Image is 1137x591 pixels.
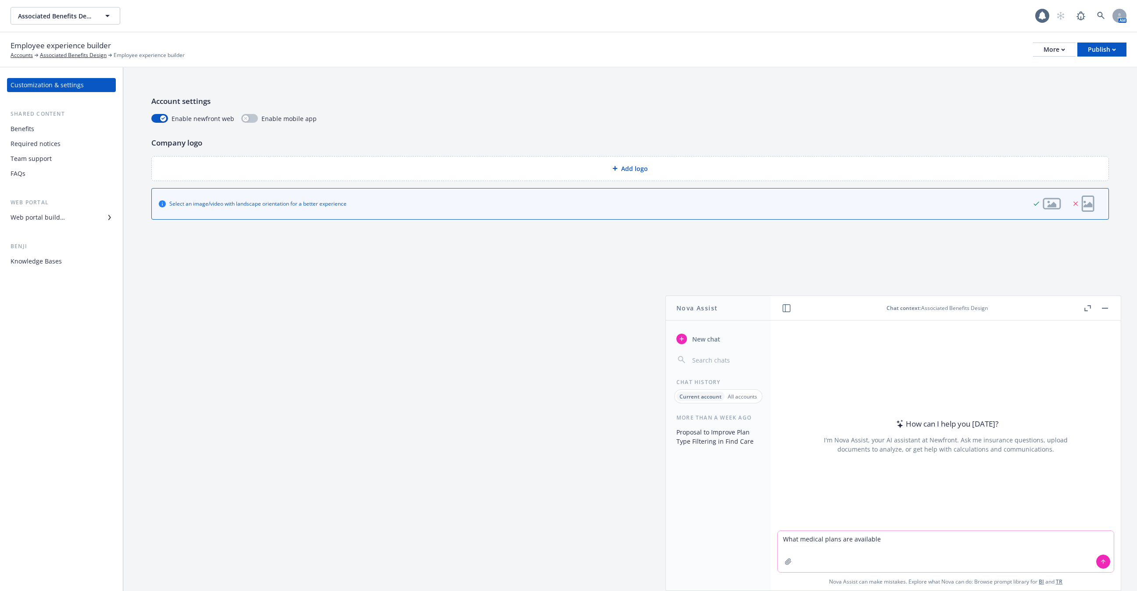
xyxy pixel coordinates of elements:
a: Search [1092,7,1110,25]
span: New chat [690,335,720,344]
a: FAQs [7,167,116,181]
a: Customization & settings [7,78,116,92]
div: Web portal builder [11,210,65,224]
a: Associated Benefits Design [40,51,107,59]
button: New chat [673,331,764,347]
div: Publish [1088,43,1116,56]
div: Required notices [11,137,61,151]
div: Shared content [7,110,116,118]
div: : Associated Benefits Design [792,304,1082,312]
a: BI [1039,578,1044,585]
span: Associated Benefits Design [18,11,94,21]
span: Employee experience builder [11,40,111,51]
a: Report a Bug [1072,7,1090,25]
span: Enable mobile app [261,114,317,123]
span: Employee experience builder [114,51,185,59]
a: Benefits [7,122,116,136]
div: Benefits [11,122,34,136]
span: Chat context [887,304,920,312]
textarea: What medical plans are available [778,531,1114,572]
div: Select an image/video with landscape orientation for a better experience [169,200,347,207]
div: Team support [11,152,52,166]
div: Benji [7,242,116,251]
div: Add logo [151,156,1109,181]
div: Web portal [7,198,116,207]
span: Add logo [621,164,648,173]
p: Company logo [151,137,1109,149]
input: Search chats [690,354,760,366]
button: Associated Benefits Design [11,7,120,25]
div: I'm Nova Assist, your AI assistant at Newfront. Ask me insurance questions, upload documents to a... [822,435,1069,454]
button: More [1033,43,1076,57]
button: Publish [1077,43,1126,57]
a: Team support [7,152,116,166]
div: FAQs [11,167,25,181]
div: More than a week ago [666,414,771,421]
div: Knowledge Bases [11,254,62,268]
span: Nova Assist can make mistakes. Explore what Nova can do: Browse prompt library for and [774,573,1117,591]
a: Knowledge Bases [7,254,116,268]
div: Customization & settings [11,78,84,92]
a: Web portal builder [7,210,116,224]
h1: Nova Assist [676,303,718,313]
div: How can I help you [DATE]? [894,418,998,430]
a: Required notices [7,137,116,151]
p: All accounts [728,393,757,400]
a: Accounts [11,51,33,59]
a: Start snowing [1052,7,1069,25]
p: Current account [679,393,722,400]
a: TR [1056,578,1062,585]
span: Enable newfront web [172,114,234,123]
div: More [1044,43,1065,56]
div: Chat History [666,378,771,386]
button: Proposal to Improve Plan Type Filtering in Find Care [673,425,764,449]
p: Account settings [151,96,1109,107]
